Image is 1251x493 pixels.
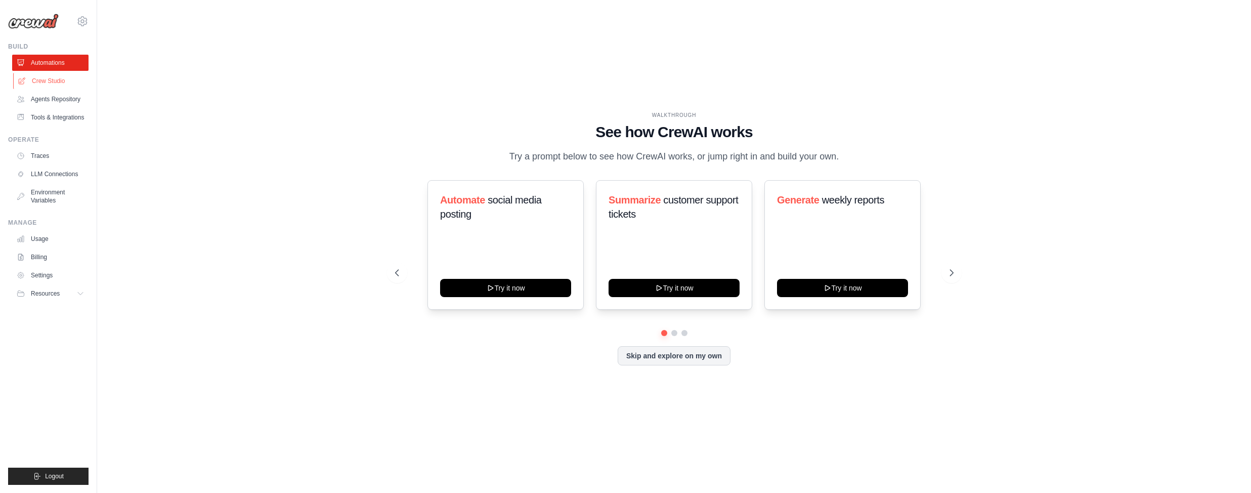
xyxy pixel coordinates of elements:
[609,279,740,297] button: Try it now
[395,111,954,119] div: WALKTHROUGH
[822,194,884,206] span: weekly reports
[440,279,571,297] button: Try it now
[8,136,89,144] div: Operate
[45,472,64,480] span: Logout
[12,91,89,107] a: Agents Repository
[8,468,89,485] button: Logout
[440,194,542,220] span: social media posting
[504,149,844,164] p: Try a prompt below to see how CrewAI works, or jump right in and build your own.
[13,73,90,89] a: Crew Studio
[12,148,89,164] a: Traces
[12,231,89,247] a: Usage
[777,279,908,297] button: Try it now
[440,194,485,206] span: Automate
[12,166,89,182] a: LLM Connections
[12,285,89,302] button: Resources
[12,249,89,265] a: Billing
[395,123,954,141] h1: See how CrewAI works
[12,55,89,71] a: Automations
[8,219,89,227] div: Manage
[609,194,738,220] span: customer support tickets
[618,346,730,365] button: Skip and explore on my own
[31,290,60,298] span: Resources
[8,43,89,51] div: Build
[1200,444,1251,493] iframe: Chat Widget
[777,194,819,206] span: Generate
[8,14,59,29] img: Logo
[12,184,89,209] a: Environment Variables
[12,109,89,126] a: Tools & Integrations
[12,267,89,283] a: Settings
[609,194,661,206] span: Summarize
